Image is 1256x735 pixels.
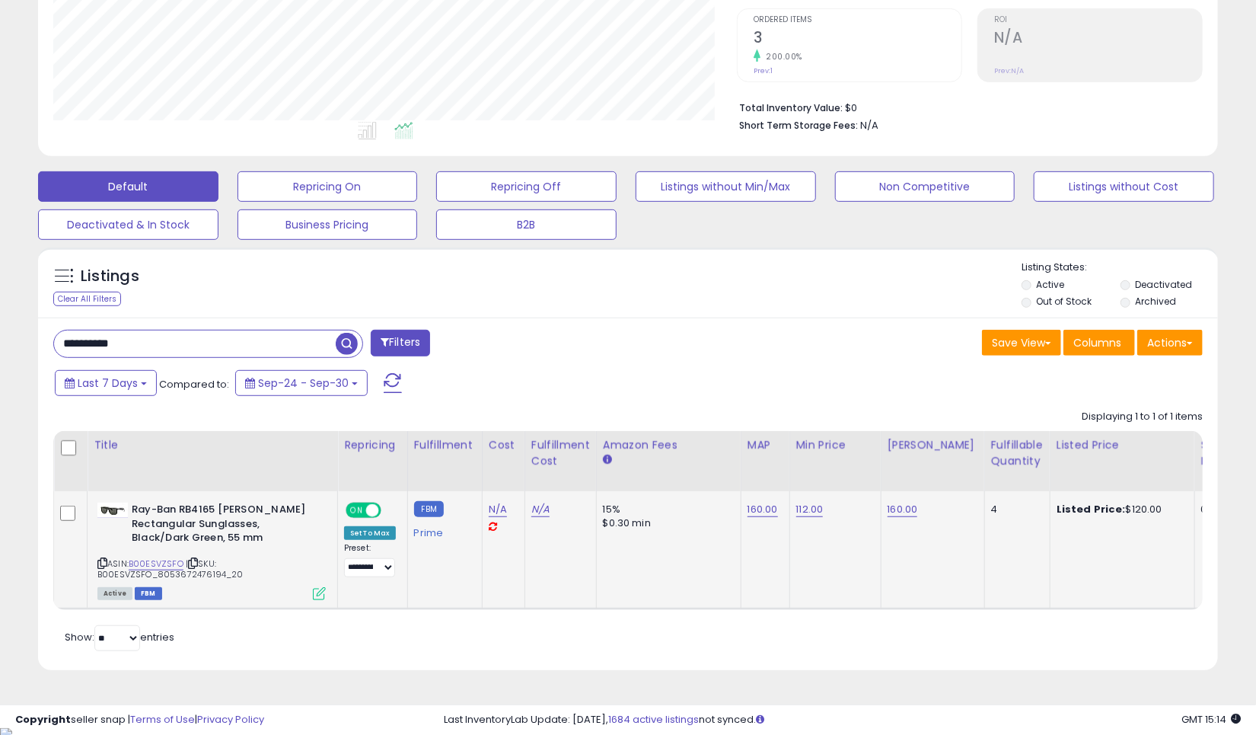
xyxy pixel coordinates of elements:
[603,437,735,453] div: Amazon Fees
[1037,278,1065,291] label: Active
[235,370,368,396] button: Sep-24 - Sep-30
[1135,278,1192,291] label: Deactivated
[994,16,1202,24] span: ROI
[344,437,401,453] div: Repricing
[1201,503,1226,516] div: 0.00
[97,558,244,580] span: | SKU: B00ESVZSFO_8053672476194_20
[347,504,366,517] span: ON
[129,558,183,570] a: B00ESVZSFO
[1037,295,1092,308] label: Out of Stock
[748,437,783,453] div: MAP
[15,713,264,727] div: seller snap | |
[78,375,138,391] span: Last 7 Days
[1201,437,1232,469] div: Ship Price
[489,437,518,453] div: Cost
[379,504,403,517] span: OFF
[739,97,1191,116] li: $0
[132,503,317,549] b: Ray-Ban RB4165 [PERSON_NAME] Rectangular Sunglasses, Black/Dark Green, 55 mm
[748,502,778,517] a: 160.00
[1057,503,1183,516] div: $120.00
[982,330,1061,356] button: Save View
[81,266,139,287] h5: Listings
[531,502,550,517] a: N/A
[1063,330,1135,356] button: Columns
[603,516,729,530] div: $0.30 min
[371,330,430,356] button: Filters
[414,501,444,517] small: FBM
[888,502,918,517] a: 160.00
[1057,502,1126,516] b: Listed Price:
[1181,712,1241,727] span: 2025-10-8 15:14 GMT
[97,503,326,599] div: ASIN:
[15,712,71,727] strong: Copyright
[237,209,418,240] button: Business Pricing
[135,587,162,600] span: FBM
[38,171,218,202] button: Default
[796,502,824,517] a: 112.00
[796,437,875,453] div: Min Price
[97,587,132,600] span: All listings currently available for purchase on Amazon
[344,526,396,540] div: Set To Max
[994,66,1024,75] small: Prev: N/A
[1057,437,1188,453] div: Listed Price
[739,101,843,114] b: Total Inventory Value:
[414,437,476,453] div: Fulfillment
[94,437,331,453] div: Title
[835,171,1015,202] button: Non Competitive
[1082,410,1203,424] div: Displaying 1 to 1 of 1 items
[1022,260,1217,275] p: Listing States:
[159,377,229,391] span: Compared to:
[739,119,858,132] b: Short Term Storage Fees:
[414,521,470,539] div: Prime
[436,171,617,202] button: Repricing Off
[344,543,396,577] div: Preset:
[636,171,816,202] button: Listings without Min/Max
[603,503,729,516] div: 15%
[754,16,961,24] span: Ordered Items
[888,437,978,453] div: [PERSON_NAME]
[65,630,174,644] span: Show: entries
[994,29,1202,50] h2: N/A
[1137,330,1203,356] button: Actions
[489,502,507,517] a: N/A
[991,503,1038,516] div: 4
[603,453,612,467] small: Amazon Fees.
[760,51,802,62] small: 200.00%
[1034,171,1214,202] button: Listings without Cost
[130,712,195,727] a: Terms of Use
[197,712,264,727] a: Privacy Policy
[754,66,773,75] small: Prev: 1
[53,292,121,306] div: Clear All Filters
[754,29,961,50] h2: 3
[258,375,349,391] span: Sep-24 - Sep-30
[531,437,590,469] div: Fulfillment Cost
[445,713,1242,727] div: Last InventoryLab Update: [DATE], not synced.
[237,171,418,202] button: Repricing On
[436,209,617,240] button: B2B
[1073,335,1121,350] span: Columns
[1135,295,1176,308] label: Archived
[38,209,218,240] button: Deactivated & In Stock
[97,503,128,518] img: 21EmTRkDKhL._SL40_.jpg
[55,370,157,396] button: Last 7 Days
[860,118,878,133] span: N/A
[991,437,1044,469] div: Fulfillable Quantity
[609,712,700,727] a: 1684 active listings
